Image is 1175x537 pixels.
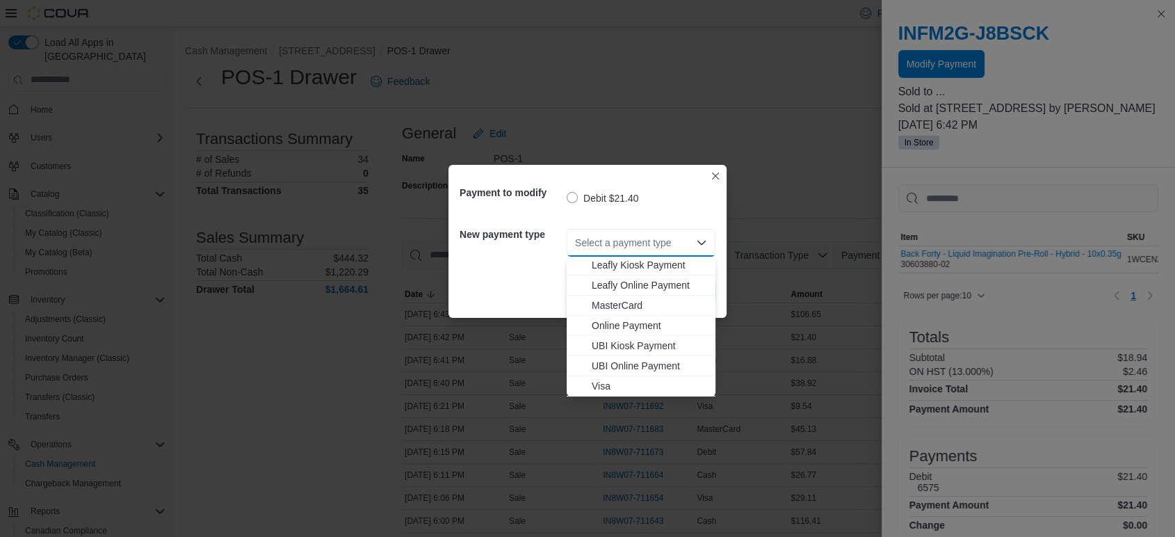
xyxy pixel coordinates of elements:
[592,319,707,332] span: Online Payment
[592,359,707,373] span: UBI Online Payment
[460,221,564,248] h5: New payment type
[592,258,707,272] span: Leafly Kiosk Payment
[567,376,715,396] button: Visa
[592,278,707,292] span: Leafly Online Payment
[567,190,638,207] label: Debit $21.40
[592,379,707,393] span: Visa
[567,356,715,376] button: UBI Online Payment
[567,255,715,275] button: Leafly Kiosk Payment
[592,298,707,312] span: MasterCard
[575,234,576,251] input: Accessible screen reader label
[567,316,715,336] button: Online Payment
[567,296,715,316] button: MasterCard
[707,168,724,184] button: Closes this modal window
[567,336,715,356] button: UBI Kiosk Payment
[592,339,707,353] span: UBI Kiosk Payment
[567,275,715,296] button: Leafly Online Payment
[696,237,707,248] button: Close list of options
[460,179,564,207] h5: Payment to modify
